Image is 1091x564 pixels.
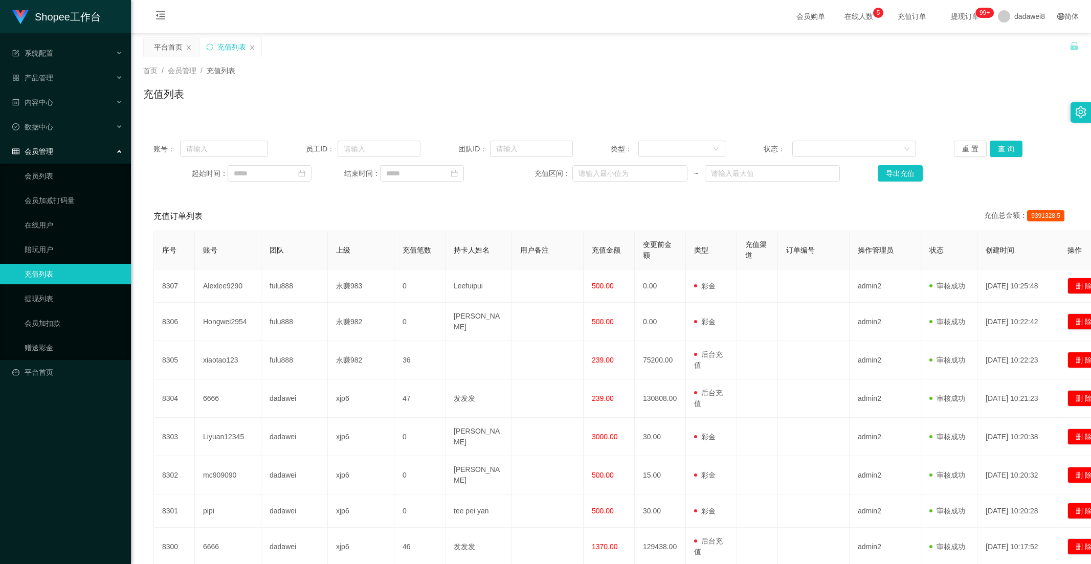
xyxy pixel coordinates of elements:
[592,246,620,254] span: 充值金额
[850,494,921,528] td: admin2
[592,433,618,441] span: 3000.00
[592,356,614,364] span: 239.00
[850,418,921,456] td: admin2
[201,66,203,75] span: /
[694,471,716,479] span: 彩金
[635,494,686,528] td: 30.00
[195,494,261,528] td: pipi
[249,44,255,51] i: 图标: close
[25,166,123,186] a: 会员列表
[694,389,723,408] span: 后台充值
[984,210,1068,222] div: 充值总金额：
[946,13,985,20] span: 提现订单
[635,418,686,456] td: 30.00
[12,12,101,20] a: Shopee工作台
[977,494,1059,528] td: [DATE] 10:20:28
[977,456,1059,494] td: [DATE] 10:20:32
[975,8,994,18] sup: 241
[195,456,261,494] td: mc909090
[611,144,638,154] span: 类型：
[12,74,19,81] i: 图标: appstore-o
[929,282,965,290] span: 审核成功
[143,86,184,102] h1: 充值列表
[12,362,123,382] a: 图标: dashboard平台首页
[394,418,446,456] td: 0
[446,418,512,456] td: [PERSON_NAME]
[12,99,19,106] i: 图标: profile
[344,168,380,179] span: 结束时间：
[153,210,203,222] span: 充值订单列表
[394,269,446,303] td: 0
[12,50,19,57] i: 图标: form
[154,379,195,418] td: 8304
[592,471,614,479] span: 500.00
[306,144,338,154] span: 员工ID：
[328,456,394,494] td: xjp6
[25,313,123,333] a: 会员加扣款
[694,350,723,369] span: 后台充值
[764,144,793,154] span: 状态：
[154,37,183,57] div: 平台首页
[162,246,176,254] span: 序号
[328,269,394,303] td: 永赚983
[154,303,195,341] td: 8306
[850,269,921,303] td: admin2
[261,418,328,456] td: dadawei
[195,269,261,303] td: Alexlee9290
[954,141,987,157] button: 重 置
[394,456,446,494] td: 0
[635,303,686,341] td: 0.00
[592,318,614,326] span: 500.00
[25,239,123,260] a: 陪玩用户
[261,494,328,528] td: dadawei
[162,66,164,75] span: /
[12,49,53,57] span: 系统配置
[893,13,931,20] span: 充值订单
[839,13,878,20] span: 在线人数
[328,379,394,418] td: xjp6
[12,148,19,155] i: 图标: table
[195,418,261,456] td: Liyuan12345
[694,318,716,326] span: 彩金
[929,433,965,441] span: 审核成功
[592,507,614,515] span: 500.00
[261,269,328,303] td: fulu888
[12,10,29,25] img: logo.9652507e.png
[635,269,686,303] td: 0.00
[25,288,123,309] a: 提现列表
[977,379,1059,418] td: [DATE] 10:21:23
[490,141,573,157] input: 请输入
[446,303,512,341] td: [PERSON_NAME]
[298,170,305,177] i: 图标: calendar
[154,456,195,494] td: 8302
[986,246,1014,254] span: 创建时间
[186,44,192,51] i: 图标: close
[154,418,195,456] td: 8303
[929,543,965,551] span: 审核成功
[929,471,965,479] span: 审核成功
[261,303,328,341] td: fulu888
[850,456,921,494] td: admin2
[535,168,572,179] span: 充值区间：
[207,66,235,75] span: 充值列表
[328,418,394,456] td: xjp6
[977,303,1059,341] td: [DATE] 10:22:42
[643,240,672,259] span: 变更前金额
[520,246,549,254] span: 用户备注
[143,1,178,33] i: 图标: menu-fold
[394,303,446,341] td: 0
[25,190,123,211] a: 会员加减打码量
[929,394,965,402] span: 审核成功
[12,147,53,155] span: 会员管理
[705,165,839,182] input: 请输入最大值
[25,264,123,284] a: 充值列表
[25,337,123,358] a: 赠送彩金
[1075,106,1086,118] i: 图标: setting
[1057,13,1064,20] i: 图标: global
[12,98,53,106] span: 内容中心
[446,494,512,528] td: tee pei yan
[454,246,489,254] span: 持卡人姓名
[328,494,394,528] td: xjp6
[270,246,284,254] span: 团队
[713,146,719,153] i: 图标: down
